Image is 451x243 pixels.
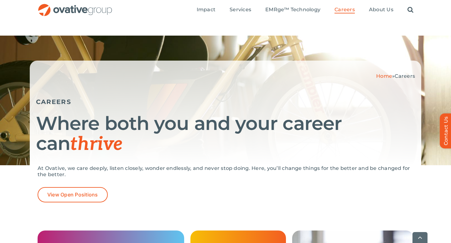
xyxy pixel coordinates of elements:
span: thrive [70,133,122,156]
span: Careers [395,73,415,79]
a: About Us [369,7,393,13]
a: OG_Full_horizontal_RGB [38,3,113,9]
a: View Open Positions [38,187,108,202]
span: View Open Positions [47,192,98,198]
a: Careers [334,7,355,13]
a: EMRge™ Technology [265,7,320,13]
p: At Ovative, we care deeply, listen closely, wonder endlessly, and never stop doing. Here, you’ll ... [38,165,413,178]
a: Impact [197,7,215,13]
h5: CAREERS [36,98,415,106]
a: Search [407,7,413,13]
span: » [376,73,415,79]
a: Services [230,7,251,13]
a: Home [376,73,392,79]
h1: Where both you and your career can [36,113,415,154]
